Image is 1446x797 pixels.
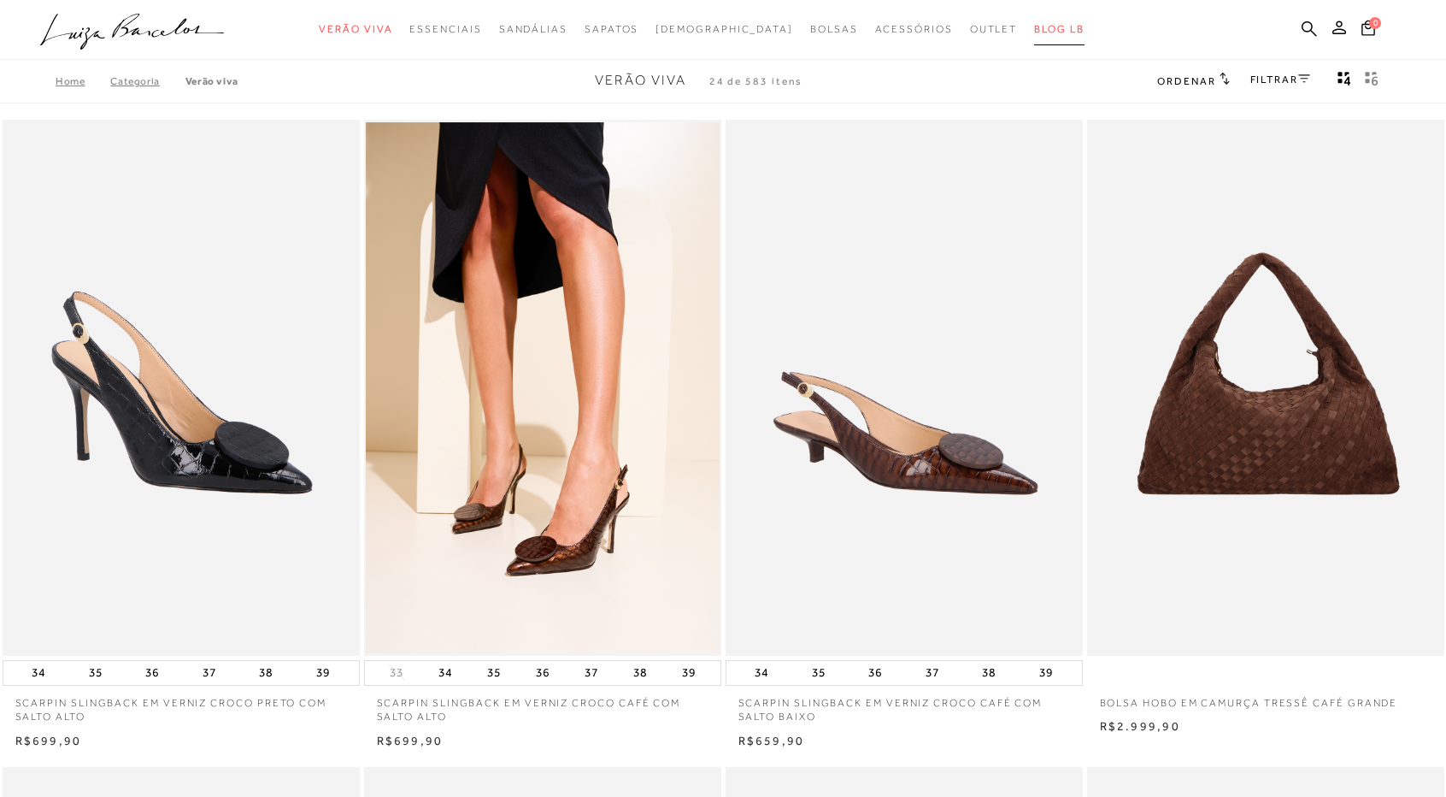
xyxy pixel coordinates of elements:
[863,661,887,685] button: 36
[655,14,793,45] a: noSubCategoriesText
[197,661,221,685] button: 37
[26,661,50,685] button: 34
[810,14,858,45] a: categoryNavScreenReaderText
[579,661,603,685] button: 37
[1089,122,1443,653] img: BOLSA HOBO EM CAMURÇA TRESSÊ CAFÉ GRANDE
[749,661,773,685] button: 34
[1157,75,1215,87] span: Ordenar
[4,122,358,653] a: SCARPIN SLINGBACK EM VERNIZ CROCO PRETO COM SALTO ALTO SCARPIN SLINGBACK EM VERNIZ CROCO PRETO CO...
[311,661,335,685] button: 39
[366,122,720,653] a: SCARPIN SLINGBACK EM VERNIZ CROCO CAFÉ COM SALTO ALTO SCARPIN SLINGBACK EM VERNIZ CROCO CAFÉ COM ...
[1360,70,1384,92] button: gridText6Desc
[254,661,278,685] button: 38
[1100,719,1180,733] span: R$2.999,90
[84,661,108,685] button: 35
[110,75,185,87] a: Categoria
[366,122,720,653] img: SCARPIN SLINGBACK EM VERNIZ CROCO CAFÉ COM SALTO ALTO
[319,14,392,45] a: categoryNavScreenReaderText
[727,122,1081,653] a: SCARPIN SLINGBACK EM VERNIZ CROCO CAFÉ COM SALTO BAIXO SCARPIN SLINGBACK EM VERNIZ CROCO CAFÉ COM...
[875,23,953,35] span: Acessórios
[585,23,638,35] span: Sapatos
[377,734,444,747] span: R$699,90
[319,23,392,35] span: Verão Viva
[875,14,953,45] a: categoryNavScreenReaderText
[977,661,1001,685] button: 38
[970,14,1018,45] a: categoryNavScreenReaderText
[1034,23,1084,35] span: BLOG LB
[185,75,238,87] a: Verão Viva
[1034,14,1084,45] a: BLOG LB
[4,122,358,653] img: SCARPIN SLINGBACK EM VERNIZ CROCO PRETO COM SALTO ALTO
[1250,74,1310,86] a: FILTRAR
[364,686,721,725] a: SCARPIN SLINGBACK EM VERNIZ CROCO CAFÉ COM SALTO ALTO
[585,14,638,45] a: categoryNavScreenReaderText
[1332,70,1356,92] button: Mostrar 4 produtos por linha
[409,14,481,45] a: categoryNavScreenReaderText
[15,734,82,747] span: R$699,90
[738,734,805,747] span: R$659,90
[709,75,803,87] span: 24 de 583 itens
[482,661,506,685] button: 35
[1034,661,1058,685] button: 39
[499,23,567,35] span: Sandálias
[628,661,652,685] button: 38
[726,686,1083,725] a: SCARPIN SLINGBACK EM VERNIZ CROCO CAFÉ COM SALTO BAIXO
[810,23,858,35] span: Bolsas
[807,661,831,685] button: 35
[970,23,1018,35] span: Outlet
[727,122,1081,653] img: SCARPIN SLINGBACK EM VERNIZ CROCO CAFÉ COM SALTO BAIXO
[140,661,164,685] button: 36
[385,664,409,681] button: 33
[655,23,793,35] span: [DEMOGRAPHIC_DATA]
[920,661,944,685] button: 37
[499,14,567,45] a: categoryNavScreenReaderText
[1369,17,1381,29] span: 0
[433,661,457,685] button: 34
[56,75,110,87] a: Home
[1087,686,1444,711] a: BOLSA HOBO EM CAMURÇA TRESSÊ CAFÉ GRANDE
[677,661,701,685] button: 39
[595,73,686,88] span: Verão Viva
[1089,122,1443,653] a: BOLSA HOBO EM CAMURÇA TRESSÊ CAFÉ GRANDE BOLSA HOBO EM CAMURÇA TRESSÊ CAFÉ GRANDE
[409,23,481,35] span: Essenciais
[3,686,360,725] a: SCARPIN SLINGBACK EM VERNIZ CROCO PRETO COM SALTO ALTO
[1356,19,1380,42] button: 0
[531,661,555,685] button: 36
